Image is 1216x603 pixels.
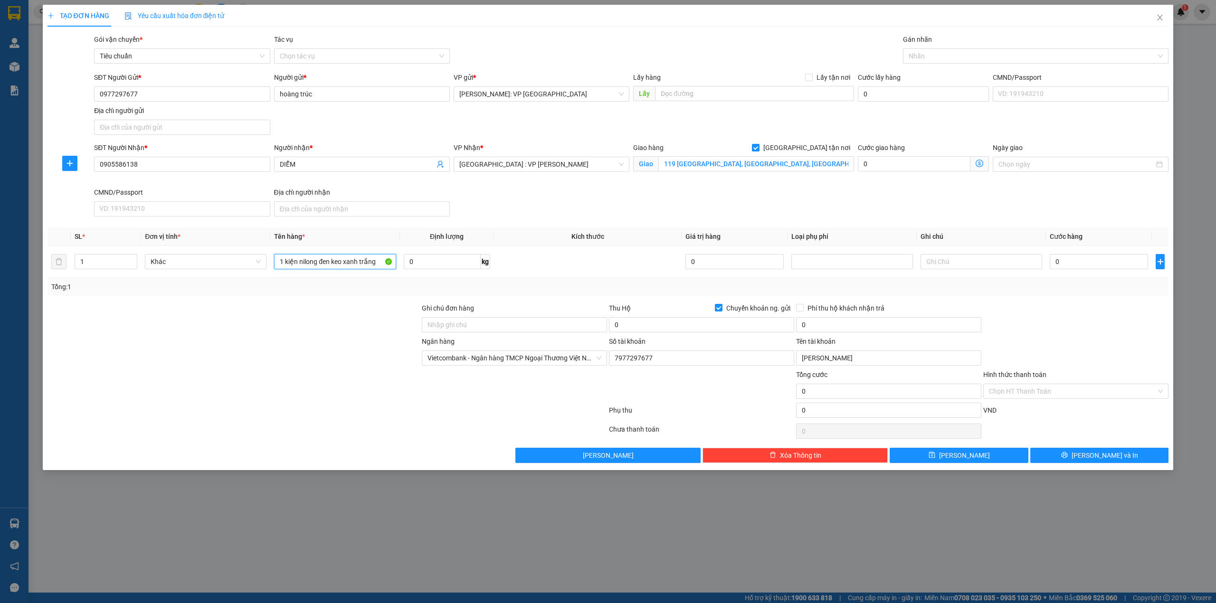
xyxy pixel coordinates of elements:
span: VP Nhận [454,144,480,151]
span: Thu Hộ [609,304,631,312]
span: Tên hàng [274,233,305,240]
span: plus [63,160,77,167]
button: delete [51,254,66,269]
span: 16:26:42 [DATE] [4,66,59,74]
span: Định lượng [430,233,464,240]
label: Ngày giao [993,144,1023,151]
span: Lấy hàng [633,74,661,81]
span: Khác [151,254,261,269]
div: SĐT Người Gửi [94,72,270,83]
span: plus [1156,258,1164,265]
span: dollar-circle [976,160,983,167]
input: Dọc đường [655,86,854,101]
div: SĐT Người Nhận [94,142,270,153]
strong: PHIẾU DÁN LÊN HÀNG [67,4,192,17]
th: Loại phụ phí [788,227,917,246]
input: Địa chỉ của người gửi [94,120,270,135]
div: Người nhận [274,142,450,153]
input: Ghi chú đơn hàng [422,317,607,332]
span: Giá trị hàng [685,233,721,240]
span: kg [481,254,490,269]
span: Xóa Thông tin [780,450,821,461]
div: CMND/Passport [993,72,1168,83]
label: Tên tài khoản [796,338,836,345]
button: [PERSON_NAME] [515,448,701,463]
input: Cước giao hàng [858,156,970,171]
button: Close [1147,5,1173,31]
input: Số tài khoản [609,350,794,366]
div: VP gửi [454,72,629,83]
label: Cước lấy hàng [858,74,901,81]
span: [PERSON_NAME] và In [1072,450,1138,461]
span: Yêu cầu xuất hóa đơn điện tử [124,12,225,19]
span: Kích thước [571,233,604,240]
span: Tiêu chuẩn [100,49,264,63]
span: save [929,452,935,459]
input: VD: Bàn, Ghế [274,254,396,269]
span: Phí thu hộ khách nhận trả [804,303,888,313]
span: Tổng cước [796,371,827,378]
label: Tác vụ [274,36,293,43]
button: plus [62,156,77,171]
label: Ngân hàng [422,338,455,345]
div: Tổng: 1 [51,282,469,292]
span: Chuyển khoản ng. gửi [722,303,794,313]
span: printer [1061,452,1068,459]
div: Người gửi [274,72,450,83]
span: CÔNG TY TNHH CHUYỂN PHÁT NHANH BẢO AN [75,20,190,38]
div: Địa chỉ người nhận [274,187,450,198]
label: Số tài khoản [609,338,646,345]
span: Gói vận chuyển [94,36,142,43]
span: [GEOGRAPHIC_DATA] tận nơi [760,142,854,153]
button: save[PERSON_NAME] [890,448,1028,463]
label: Hình thức thanh toán [983,371,1046,378]
span: [PERSON_NAME] [939,450,990,461]
span: user-add [437,160,444,168]
input: Tên tài khoản [796,350,981,366]
span: Cước hàng [1050,233,1083,240]
input: Ghi Chú [921,254,1042,269]
div: CMND/Passport [94,187,270,198]
button: deleteXóa Thông tin [703,448,888,463]
span: plus [47,12,54,19]
button: printer[PERSON_NAME] và In [1030,448,1169,463]
img: icon [124,12,132,20]
strong: CSKH: [26,20,50,28]
span: Lấy tận nơi [813,72,854,83]
button: plus [1156,254,1165,269]
span: Vietcombank - Ngân hàng TMCP Ngoại Thương Việt Nam [427,351,601,365]
th: Ghi chú [917,227,1046,246]
span: TẠO ĐƠN HÀNG [47,12,109,19]
span: SL [75,233,82,240]
span: Đà Nẵng : VP Thanh Khê [459,157,624,171]
div: Phụ thu [608,405,795,422]
input: Ngày giao [998,159,1154,170]
span: close [1156,14,1164,21]
span: Mã đơn: HQTP1208250019 [4,51,146,64]
div: Địa chỉ người gửi [94,105,270,116]
label: Ghi chú đơn hàng [422,304,474,312]
input: Địa chỉ của người nhận [274,201,450,217]
span: Giao [633,156,658,171]
span: VND [983,406,997,414]
div: Chưa thanh toán [608,424,795,441]
input: Giao tận nơi [658,156,854,171]
span: [PHONE_NUMBER] [4,20,72,37]
span: Lấy [633,86,655,101]
label: Cước giao hàng [858,144,905,151]
input: Cước lấy hàng [858,86,989,102]
span: Đơn vị tính [145,233,180,240]
input: 0 [685,254,784,269]
span: Hồ Chí Minh: VP Quận Tân Phú [459,87,624,101]
span: [PERSON_NAME] [583,450,634,461]
span: delete [769,452,776,459]
span: Giao hàng [633,144,664,151]
label: Gán nhãn [903,36,932,43]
